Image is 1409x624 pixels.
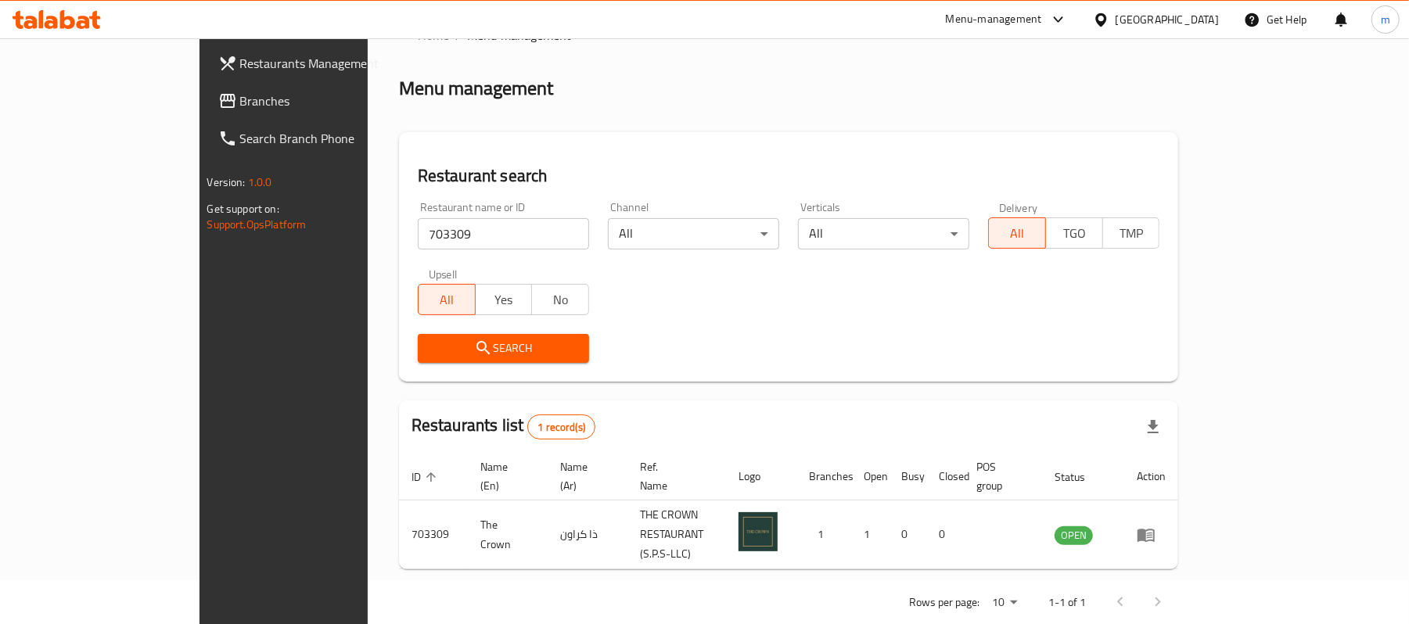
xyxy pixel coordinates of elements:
span: Get support on: [207,199,279,219]
span: Status [1055,468,1105,486]
div: Total records count [527,414,595,439]
h2: Menu management [399,76,553,101]
td: 1 [796,500,851,569]
input: Search for restaurant name or ID.. [418,218,589,249]
span: Branches [240,91,422,110]
td: THE CROWN RESTAURANT (S.P.S-LLC) [627,500,727,569]
th: Logo [726,453,796,500]
th: Closed [926,453,964,500]
div: Menu [1137,525,1166,544]
button: No [531,284,589,315]
p: 1-1 of 1 [1048,593,1086,612]
span: TGO [1052,222,1097,245]
th: Action [1124,453,1178,500]
span: No [538,289,583,311]
a: Restaurants Management [206,45,435,82]
td: ذا كراون [548,500,627,569]
th: Open [851,453,889,500]
span: Search [430,339,577,358]
th: Busy [889,453,926,500]
div: OPEN [1055,526,1093,545]
div: Menu-management [946,10,1042,29]
p: Rows per page: [909,593,979,612]
td: 0 [889,500,926,569]
button: All [418,284,476,315]
td: The Crown [468,500,548,569]
h2: Restaurants list [412,414,595,439]
div: Rows per page: [986,591,1023,615]
span: Version: [207,172,246,192]
span: OPEN [1055,526,1093,544]
span: Search Branch Phone [240,129,422,148]
a: Branches [206,82,435,120]
div: All [608,218,779,249]
a: Search Branch Phone [206,120,435,157]
button: All [988,217,1046,249]
label: Delivery [999,202,1038,213]
span: Name (En) [480,457,529,495]
img: The Crown [739,512,778,551]
span: Name (Ar) [560,457,609,495]
span: TMP [1109,222,1154,245]
button: TGO [1045,217,1103,249]
div: All [798,218,969,249]
span: All [425,289,469,311]
span: m [1381,11,1390,28]
h2: Restaurant search [418,164,1160,188]
span: 1 record(s) [528,420,595,435]
span: Ref. Name [640,457,708,495]
li: / [455,26,461,45]
span: Menu management [467,26,571,45]
span: 1.0.0 [248,172,272,192]
label: Upsell [429,268,458,279]
div: Export file [1134,408,1172,446]
td: 1 [851,500,889,569]
span: ID [412,468,441,486]
span: Restaurants Management [240,54,422,73]
button: TMP [1102,217,1160,249]
a: Support.OpsPlatform [207,214,307,235]
button: Yes [475,284,533,315]
th: Branches [796,453,851,500]
span: All [995,222,1040,245]
button: Search [418,334,589,363]
table: enhanced table [399,453,1179,569]
div: [GEOGRAPHIC_DATA] [1116,11,1219,28]
td: 0 [926,500,964,569]
span: POS group [976,457,1023,495]
span: Yes [482,289,527,311]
